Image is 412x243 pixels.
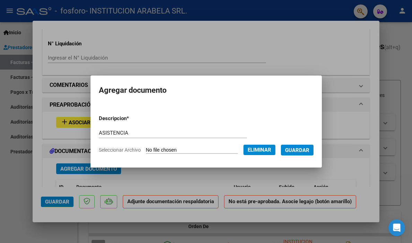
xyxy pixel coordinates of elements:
h2: Agregar documento [99,84,314,97]
span: Eliminar [248,147,271,153]
div: Open Intercom Messenger [388,219,405,236]
button: Eliminar [243,145,275,155]
button: Guardar [281,145,314,155]
span: Guardar [285,147,309,153]
span: Seleccionar Archivo [99,147,141,153]
p: Descripcion [99,115,163,123]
